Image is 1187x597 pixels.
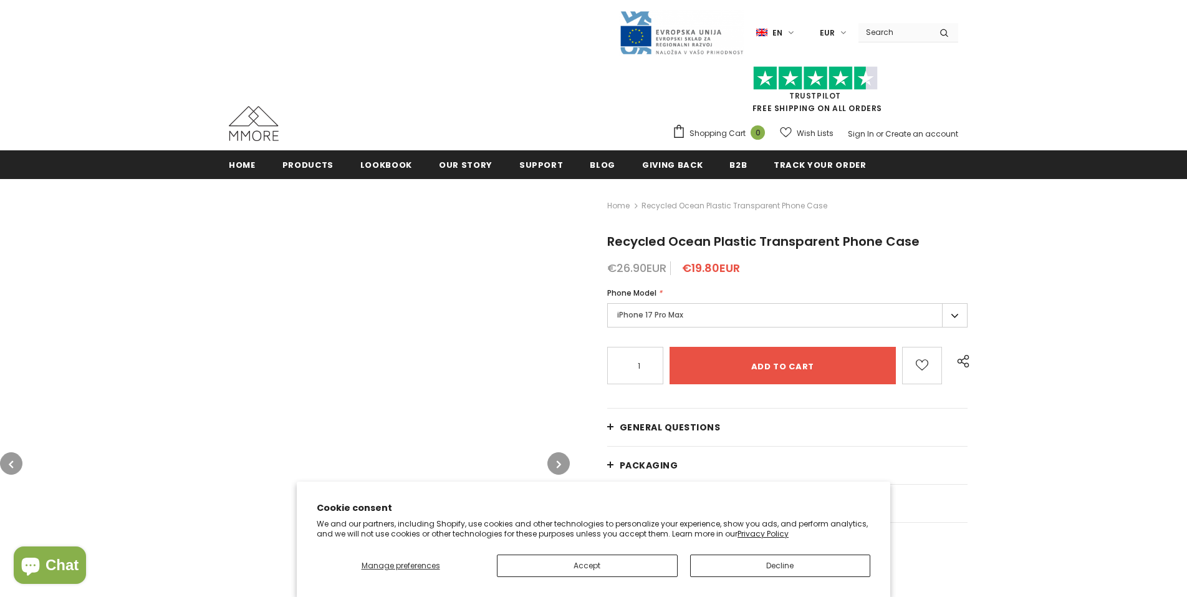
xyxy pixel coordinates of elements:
[797,127,834,140] span: Wish Lists
[282,159,334,171] span: Products
[282,150,334,178] a: Products
[607,409,968,446] a: General Questions
[729,159,747,171] span: B2B
[672,72,958,114] span: FREE SHIPPING ON ALL ORDERS
[607,288,656,298] span: Phone Model
[619,27,744,37] a: Javni Razpis
[682,260,740,276] span: €19.80EUR
[774,150,866,178] a: Track your order
[317,502,870,515] h2: Cookie consent
[607,303,968,328] label: iPhone 17 Pro Max
[789,90,841,101] a: Trustpilot
[690,555,871,577] button: Decline
[607,233,920,250] span: Recycled Ocean Plastic Transparent Phone Case
[590,159,615,171] span: Blog
[519,150,564,178] a: support
[690,127,746,140] span: Shopping Cart
[362,560,440,571] span: Manage preferences
[642,159,703,171] span: Giving back
[772,27,782,39] span: en
[820,27,835,39] span: EUR
[620,459,678,472] span: PACKAGING
[729,150,747,178] a: B2B
[439,150,493,178] a: Our Story
[620,421,721,434] span: General Questions
[753,66,878,90] img: Trust Pilot Stars
[670,347,896,384] input: Add to cart
[519,159,564,171] span: support
[607,260,666,276] span: €26.90EUR
[642,150,703,178] a: Giving back
[229,106,279,141] img: MMORE Cases
[858,23,930,41] input: Search Site
[738,528,789,539] a: Privacy Policy
[607,198,630,213] a: Home
[774,159,866,171] span: Track your order
[360,150,412,178] a: Lookbook
[756,27,767,38] img: i-lang-1.png
[229,150,256,178] a: Home
[10,546,90,587] inbox-online-store-chat: Shopify online store chat
[317,519,870,538] p: We and our partners, including Shopify, use cookies and other technologies to personalize your ex...
[229,159,256,171] span: Home
[360,159,412,171] span: Lookbook
[780,122,834,144] a: Wish Lists
[876,129,883,139] span: or
[885,129,958,139] a: Create an account
[672,124,771,143] a: Shopping Cart 0
[619,10,744,56] img: Javni Razpis
[751,125,765,140] span: 0
[590,150,615,178] a: Blog
[317,555,484,577] button: Manage preferences
[497,555,678,577] button: Accept
[642,198,827,213] span: Recycled Ocean Plastic Transparent Phone Case
[439,159,493,171] span: Our Story
[607,447,968,484] a: PACKAGING
[848,129,874,139] a: Sign In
